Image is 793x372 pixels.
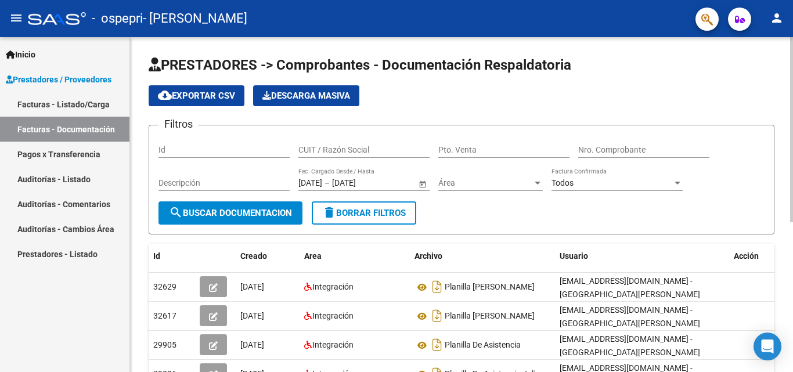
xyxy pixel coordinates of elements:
[158,88,172,102] mat-icon: cloud_download
[312,201,416,225] button: Borrar Filtros
[6,48,35,61] span: Inicio
[445,283,535,292] span: Planilla [PERSON_NAME]
[552,178,574,187] span: Todos
[153,282,176,291] span: 32629
[322,205,336,219] mat-icon: delete
[734,251,759,261] span: Acción
[298,178,322,188] input: Fecha inicio
[153,340,176,349] span: 29905
[300,244,410,269] datatable-header-cell: Area
[430,277,445,296] i: Descargar documento
[322,208,406,218] span: Borrar Filtros
[560,276,700,299] span: [EMAIL_ADDRESS][DOMAIN_NAME] - [GEOGRAPHIC_DATA][PERSON_NAME]
[770,11,784,25] mat-icon: person
[149,85,244,106] button: Exportar CSV
[240,311,264,320] span: [DATE]
[149,244,195,269] datatable-header-cell: Id
[6,73,111,86] span: Prestadores / Proveedores
[236,244,300,269] datatable-header-cell: Creado
[158,91,235,101] span: Exportar CSV
[240,340,264,349] span: [DATE]
[410,244,555,269] datatable-header-cell: Archivo
[560,251,588,261] span: Usuario
[555,244,729,269] datatable-header-cell: Usuario
[445,312,535,321] span: Planilla [PERSON_NAME]
[754,333,781,360] div: Open Intercom Messenger
[560,305,700,328] span: [EMAIL_ADDRESS][DOMAIN_NAME] - [GEOGRAPHIC_DATA][PERSON_NAME]
[253,85,359,106] button: Descarga Masiva
[240,251,267,261] span: Creado
[253,85,359,106] app-download-masive: Descarga masiva de comprobantes (adjuntos)
[430,306,445,325] i: Descargar documento
[262,91,350,101] span: Descarga Masiva
[430,335,445,354] i: Descargar documento
[169,208,292,218] span: Buscar Documentacion
[445,341,521,350] span: Planilla De Asistencia
[416,178,428,190] button: Open calendar
[729,244,787,269] datatable-header-cell: Acción
[325,178,330,188] span: –
[158,116,199,132] h3: Filtros
[438,178,532,188] span: Área
[158,201,302,225] button: Buscar Documentacion
[149,57,571,73] span: PRESTADORES -> Comprobantes - Documentación Respaldatoria
[92,6,143,31] span: - ospepri
[169,205,183,219] mat-icon: search
[332,178,389,188] input: Fecha fin
[143,6,247,31] span: - [PERSON_NAME]
[414,251,442,261] span: Archivo
[153,311,176,320] span: 32617
[240,282,264,291] span: [DATE]
[9,11,23,25] mat-icon: menu
[560,334,700,357] span: [EMAIL_ADDRESS][DOMAIN_NAME] - [GEOGRAPHIC_DATA][PERSON_NAME]
[312,311,354,320] span: Integración
[312,340,354,349] span: Integración
[304,251,322,261] span: Area
[312,282,354,291] span: Integración
[153,251,160,261] span: Id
